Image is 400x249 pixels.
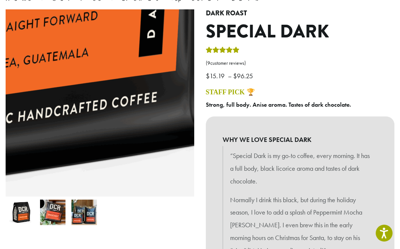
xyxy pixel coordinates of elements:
[206,72,210,80] span: $
[223,133,378,146] b: WHY WE LOVE SPECIAL DARK
[206,101,351,109] b: Strong, full body. Anise aroma. Tastes of dark chocolate.
[206,72,226,80] bdi: 15.19
[233,72,255,80] bdi: 96.25
[228,72,232,80] span: –
[40,200,65,225] img: Special Dark - Image 2
[71,200,97,225] img: Special Dark - Image 3
[206,9,395,18] h4: Dark Roast
[230,149,370,187] p: “Special Dark is my go-to coffee, every morning. It has a full body, black licorice aroma and tas...
[233,72,237,80] span: $
[207,60,210,66] span: 9
[206,88,255,96] a: STAFF PICK 🏆
[206,60,395,67] a: (9customer reviews)
[206,21,395,43] h1: Special Dark
[206,46,239,57] div: Rated 5.00 out of 5
[9,200,34,225] img: Special Dark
